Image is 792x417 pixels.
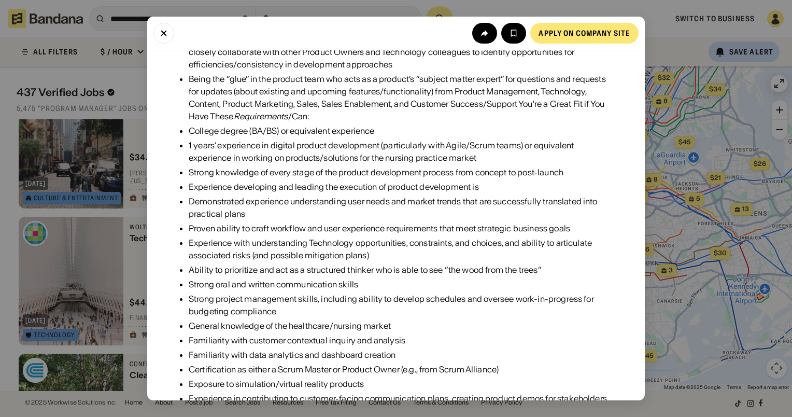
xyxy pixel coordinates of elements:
em: Requirements [234,111,288,121]
div: 1 years’ experience in digital product development (particularly with Agile/Scrum teams) or equiv... [189,139,612,164]
div: College degree (BA/BS) or equivalent experience [189,124,612,137]
div: Being the “glue” in the product team who acts as a product’s “subject matter expert” for question... [189,73,612,122]
div: Exposure to simulation/virtual reality products [189,378,612,390]
div: Certification as either a Scrum Master or Product Owner (e.g., from Scrum Alliance) [189,363,612,376]
div: Familiarity with data analytics and dashboard creation [189,349,612,361]
div: Strong oral and written communication skills [189,278,612,290]
div: Experience with understanding Technology opportunities, constraints, and choices, and ability to ... [189,237,612,261]
div: General knowledge of the healthcare/nursing market [189,319,612,332]
div: Strong project management skills, including ability to develop schedules and oversee work-in-prog... [189,293,612,317]
div: Experience developing and leading the execution of product development is [189,180,612,193]
button: Close [153,23,174,44]
div: Familiarity with customer contextual inquiry and analysis [189,334,612,346]
div: Demonstrated experience understanding user needs and market trends that are successfully translat... [189,195,612,220]
div: Proven ability to craft workflow and user experience requirements that meet strategic business goals [189,222,612,234]
div: Ability to prioritize and act as a structured thinker who is able to see “the wood from the trees” [189,263,612,276]
div: Apply on company site [539,30,630,37]
div: Strong knowledge of every stage of the product development process from concept to post-launch [189,166,612,178]
div: Ensuring that where an assigned product needs to interface with other products or platforms, they... [189,33,612,71]
div: Experience in contributing to customer-facing communication plans, creating product demos for sta... [189,392,612,417]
